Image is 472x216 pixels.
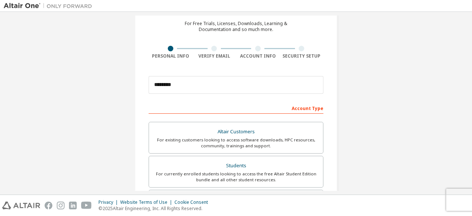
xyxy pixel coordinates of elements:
[149,102,323,114] div: Account Type
[45,202,52,209] img: facebook.svg
[177,7,296,16] div: Create an Altair One Account
[98,205,212,212] p: © 2025 Altair Engineering, Inc. All Rights Reserved.
[98,199,120,205] div: Privacy
[192,53,236,59] div: Verify Email
[120,199,174,205] div: Website Terms of Use
[4,2,96,10] img: Altair One
[2,202,40,209] img: altair_logo.svg
[153,127,319,137] div: Altair Customers
[185,21,287,32] div: For Free Trials, Licenses, Downloads, Learning & Documentation and so much more.
[81,202,92,209] img: youtube.svg
[153,171,319,183] div: For currently enrolled students looking to access the free Altair Student Edition bundle and all ...
[149,53,192,59] div: Personal Info
[280,53,324,59] div: Security Setup
[174,199,212,205] div: Cookie Consent
[69,202,77,209] img: linkedin.svg
[236,53,280,59] div: Account Info
[57,202,65,209] img: instagram.svg
[153,137,319,149] div: For existing customers looking to access software downloads, HPC resources, community, trainings ...
[153,161,319,171] div: Students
